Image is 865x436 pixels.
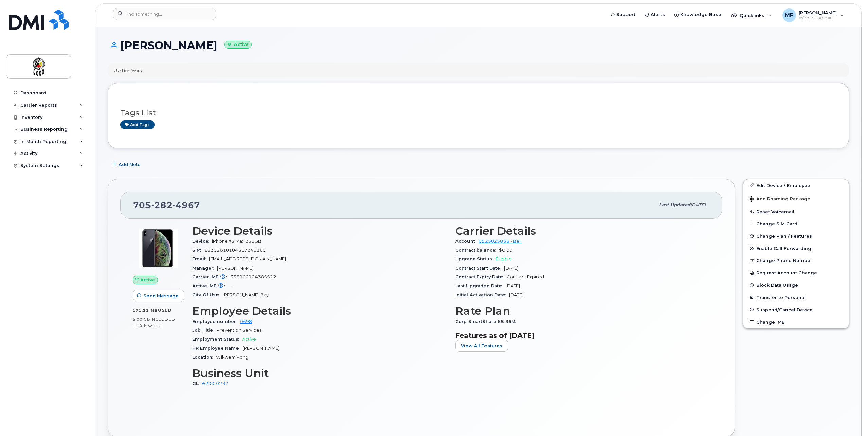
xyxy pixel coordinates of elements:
[496,256,512,261] span: Eligible
[192,266,217,271] span: Manager
[743,242,849,254] button: Enable Call Forwarding
[192,367,447,379] h3: Business Unit
[743,192,849,205] button: Add Roaming Package
[749,196,810,203] span: Add Roaming Package
[242,337,256,342] span: Active
[192,248,205,253] span: SIM
[120,109,836,117] h3: Tags List
[455,266,504,271] span: Contract Start Date
[499,248,512,253] span: $0.00
[223,292,269,297] span: [PERSON_NAME] Bay
[230,274,276,279] span: 353100104385522
[743,254,849,267] button: Change Phone Number
[212,239,261,244] span: iPhone XS Max 256GB
[743,230,849,242] button: Change Plan / Features
[455,305,710,317] h3: Rate Plan
[133,200,200,210] span: 705
[192,292,223,297] span: City Of Use
[455,239,479,244] span: Account
[504,266,518,271] span: [DATE]
[743,218,849,230] button: Change SIM Card
[756,234,812,239] span: Change Plan / Features
[140,277,155,283] span: Active
[192,283,228,288] span: Active IMEI
[743,279,849,291] button: Block Data Usage
[114,68,142,73] div: Used for: Work
[192,305,447,317] h3: Employee Details
[509,292,524,297] span: [DATE]
[240,319,252,324] a: 0698
[209,256,286,261] span: [EMAIL_ADDRESS][DOMAIN_NAME]
[743,205,849,218] button: Reset Voicemail
[133,317,151,322] span: 5.00 GB
[120,120,155,129] a: Add tags
[455,274,507,279] span: Contract Expiry Date
[455,292,509,297] span: Initial Activation Date
[743,304,849,316] button: Suspend/Cancel Device
[756,246,811,251] span: Enable Call Forwarding
[133,290,184,302] button: Send Message
[455,248,499,253] span: Contract balance
[455,225,710,237] h3: Carrier Details
[192,337,242,342] span: Employment Status
[455,319,519,324] span: Corp SmartShare 65 36M
[108,39,849,51] h1: [PERSON_NAME]
[192,319,240,324] span: Employee number
[192,346,243,351] span: HR Employee Name
[743,291,849,304] button: Transfer to Personal
[455,331,710,340] h3: Features as of [DATE]
[479,239,522,244] a: 0525025835 - Bell
[743,316,849,328] button: Change IMEI
[192,355,216,360] span: Location
[659,202,690,207] span: Last updated
[743,267,849,279] button: Request Account Change
[202,381,228,386] a: 6200-0232
[216,355,248,360] span: Wikwemikong
[192,328,217,333] span: Job Title
[506,283,520,288] span: [DATE]
[228,283,233,288] span: —
[192,381,202,386] span: GL
[455,256,496,261] span: Upgrade Status
[205,248,266,253] span: 89302610104317241160
[756,307,813,312] span: Suspend/Cancel Device
[108,159,146,171] button: Add Note
[455,283,506,288] span: Last Upgraded Date
[455,340,508,352] button: View All Features
[143,293,179,299] span: Send Message
[507,274,544,279] span: Contract Expired
[173,200,200,210] span: 4967
[243,346,279,351] span: [PERSON_NAME]
[217,266,254,271] span: [PERSON_NAME]
[133,316,175,328] span: included this month
[690,202,706,207] span: [DATE]
[743,179,849,192] a: Edit Device / Employee
[133,308,158,313] span: 171.23 MB
[138,228,179,269] img: image20231002-3703462-1ajb2qi.jpeg
[158,308,172,313] span: used
[151,200,173,210] span: 282
[217,328,261,333] span: Prevention Services
[461,343,502,349] span: View All Features
[192,274,230,279] span: Carrier IMEI
[192,225,447,237] h3: Device Details
[192,239,212,244] span: Device
[119,161,141,168] span: Add Note
[224,41,252,49] small: Active
[192,256,209,261] span: Email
